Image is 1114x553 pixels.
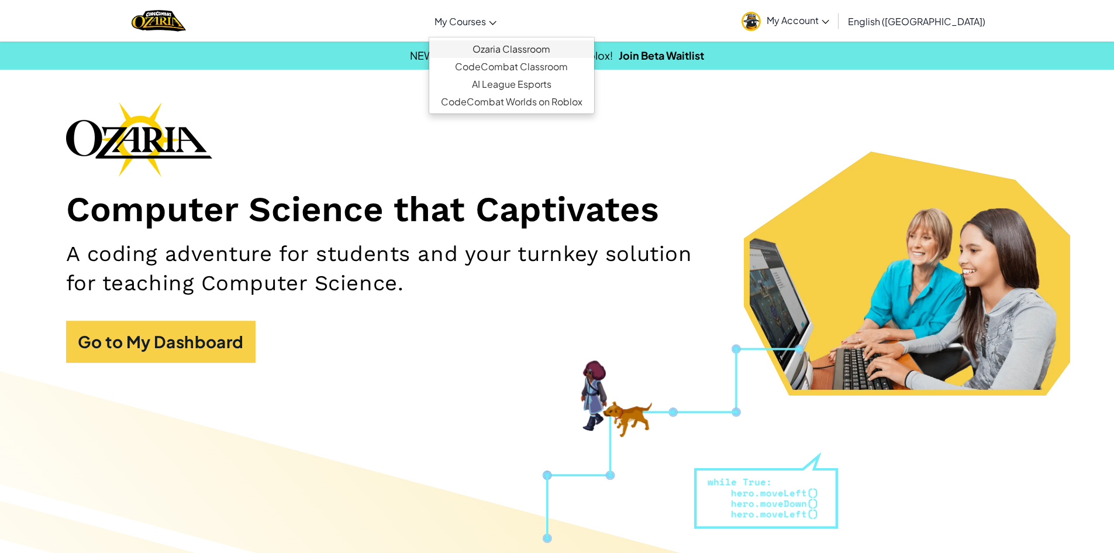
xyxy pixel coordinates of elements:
[132,9,186,33] a: Ozaria by CodeCombat logo
[429,93,594,111] a: CodeCombat Worlds on Roblox
[741,12,761,31] img: avatar
[767,14,829,26] span: My Account
[429,75,594,93] a: AI League Esports
[66,321,256,363] a: Go to My Dashboard
[132,9,186,33] img: Home
[66,239,725,297] h2: A coding adventure for students and your turnkey solution for teaching Computer Science.
[848,15,985,28] span: English ([GEOGRAPHIC_DATA])
[429,5,502,37] a: My Courses
[66,188,1049,231] h1: Computer Science that Captivates
[429,58,594,75] a: CodeCombat Classroom
[736,2,835,39] a: My Account
[66,102,212,177] img: Ozaria branding logo
[429,40,594,58] a: Ozaria Classroom
[434,15,486,28] span: My Courses
[410,49,613,62] span: NEW! Learn to code while playing Roblox!
[842,5,991,37] a: English ([GEOGRAPHIC_DATA])
[619,49,704,62] a: Join Beta Waitlist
